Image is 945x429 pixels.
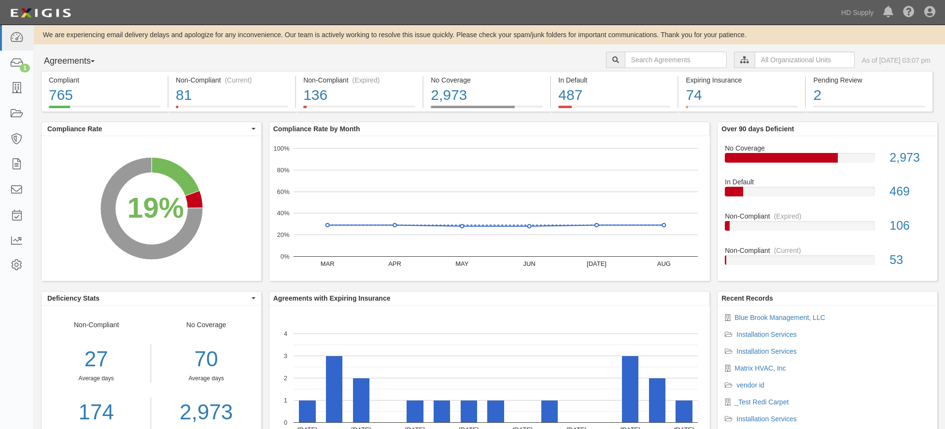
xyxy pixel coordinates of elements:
[523,260,535,267] text: JUN
[303,85,415,106] div: 136
[225,75,252,85] div: (Current)
[7,4,74,22] img: logo-5460c22ac91f19d4615b14bd174203de0afe785f0fc80cf4dbbc73dc1793850b.png
[269,136,710,281] svg: A chart.
[280,253,289,260] text: 0%
[423,106,550,113] a: No Coverage2,973
[813,85,925,106] div: 2
[277,209,289,217] text: 40%
[158,344,254,374] div: 70
[284,374,287,382] text: 2
[718,246,937,255] div: Non-Compliant
[755,52,855,68] input: All Organizational Units
[127,188,184,228] div: 19%
[725,143,930,178] a: No Coverage2,973
[813,75,925,85] div: Pending Review
[587,260,606,267] text: [DATE]
[734,314,825,321] a: Blue Brook Management, LLC
[806,106,932,113] a: Pending Review2
[41,106,168,113] a: Compliant765
[736,415,797,423] a: Installation Services
[284,419,287,426] text: 0
[158,374,254,383] div: Average days
[388,260,401,267] text: APR
[882,217,937,235] div: 106
[158,397,254,428] a: 2,973
[774,211,802,221] div: (Expired)
[42,122,261,136] button: Compliance Rate
[47,293,249,303] span: Deficiency Stats
[734,398,789,406] a: _Test Redi Carpet
[42,291,261,305] button: Deficiency Stats
[277,188,289,195] text: 60%
[551,106,677,113] a: In Default487
[736,381,764,389] a: vendor id
[882,149,937,166] div: 2,973
[774,246,801,255] div: (Current)
[431,75,543,85] div: No Coverage
[721,294,773,302] b: Recent Records
[284,352,287,360] text: 3
[176,75,288,85] div: Non-Compliant (Current)
[718,211,937,221] div: Non-Compliant
[277,166,289,174] text: 80%
[42,374,151,383] div: Average days
[721,125,794,133] b: Over 90 days Deficient
[725,177,930,211] a: In Default469
[277,231,289,238] text: 20%
[42,397,151,428] a: 174
[862,55,931,65] div: As of [DATE] 03:07 pm
[284,397,287,404] text: 1
[34,30,945,40] div: We are experiencing email delivery delays and apologize for any inconvenience. Our team is active...
[273,125,360,133] b: Compliance Rate by Month
[882,251,937,269] div: 53
[725,246,930,273] a: Non-Compliant(Current)53
[736,347,797,355] a: Installation Services
[558,85,670,106] div: 487
[836,3,878,22] a: HD Supply
[47,124,249,134] span: Compliance Rate
[284,330,287,337] text: 4
[718,177,937,187] div: In Default
[273,145,290,152] text: 100%
[41,52,113,71] button: Agreements
[42,344,151,374] div: 27
[49,85,160,106] div: 765
[734,364,786,372] a: Matrix HVAC, Inc
[49,75,160,85] div: Compliant
[20,64,30,72] div: 1
[296,106,423,113] a: Non-Compliant(Expired)136
[273,294,391,302] b: Agreements with Expiring Insurance
[657,260,670,267] text: AUG
[353,75,380,85] div: (Expired)
[558,75,670,85] div: In Default
[718,143,937,153] div: No Coverage
[431,85,543,106] div: 2,973
[686,85,798,106] div: 74
[736,331,797,338] a: Installation Services
[903,7,915,18] i: Help Center - Complianz
[625,52,727,68] input: Search Agreements
[686,75,798,85] div: Expiring Insurance
[176,85,288,106] div: 81
[725,211,930,246] a: Non-Compliant(Expired)106
[678,106,805,113] a: Expiring Insurance74
[455,260,469,267] text: MAY
[303,75,415,85] div: Non-Compliant (Expired)
[320,260,334,267] text: MAR
[882,183,937,200] div: 469
[42,136,261,281] svg: A chart.
[169,106,295,113] a: Non-Compliant(Current)81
